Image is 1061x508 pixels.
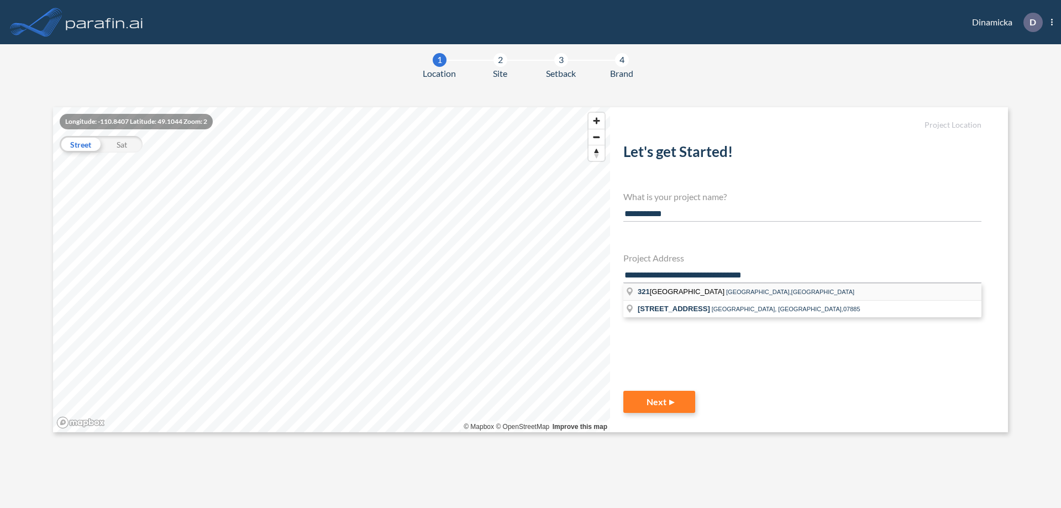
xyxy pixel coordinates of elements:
a: Mapbox homepage [56,416,105,429]
div: 1 [433,53,447,67]
span: [GEOGRAPHIC_DATA], [GEOGRAPHIC_DATA],07885 [712,306,860,312]
span: 321 [638,287,650,296]
div: 3 [554,53,568,67]
span: Site [493,67,507,80]
a: Improve this map [553,423,607,431]
a: Mapbox [464,423,494,431]
h4: What is your project name? [623,191,981,202]
img: logo [64,11,145,33]
div: Longitude: -110.8407 Latitude: 49.1044 Zoom: 2 [60,114,213,129]
button: Reset bearing to north [589,145,605,161]
h4: Project Address [623,253,981,263]
span: [GEOGRAPHIC_DATA] [638,287,726,296]
span: Setback [546,67,576,80]
a: OpenStreetMap [496,423,549,431]
button: Zoom in [589,113,605,129]
div: Sat [101,136,143,153]
h5: Project Location [623,121,981,130]
div: 4 [615,53,629,67]
div: 2 [493,53,507,67]
p: D [1030,17,1036,27]
span: Location [423,67,456,80]
h2: Let's get Started! [623,143,981,165]
div: Dinamicka [955,13,1053,32]
span: Brand [610,67,633,80]
button: Next [623,391,695,413]
canvas: Map [53,107,610,432]
span: [STREET_ADDRESS] [638,305,710,313]
span: [GEOGRAPHIC_DATA],[GEOGRAPHIC_DATA] [726,289,854,295]
button: Zoom out [589,129,605,145]
div: Street [60,136,101,153]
